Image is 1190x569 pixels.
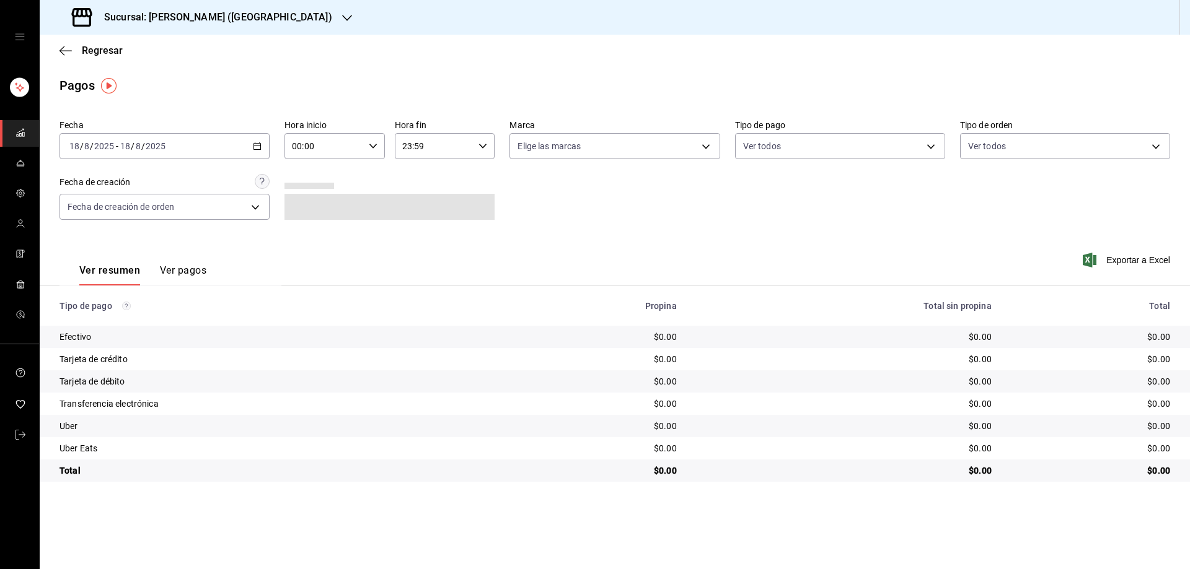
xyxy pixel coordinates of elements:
[59,76,95,95] div: Pagos
[512,331,677,343] div: $0.00
[697,420,992,432] div: $0.00
[697,464,992,477] div: $0.00
[697,353,992,365] div: $0.00
[735,121,945,129] label: Tipo de pago
[512,301,677,311] div: Propina
[1011,353,1170,365] div: $0.00
[512,397,677,410] div: $0.00
[1011,375,1170,388] div: $0.00
[59,464,492,477] div: Total
[145,141,166,151] input: ----
[395,121,495,129] label: Hora fin
[15,32,25,42] button: open drawer
[59,442,492,454] div: Uber Eats
[59,176,130,189] div: Fecha de creación
[960,121,1170,129] label: Tipo de orden
[59,45,123,56] button: Regresar
[697,375,992,388] div: $0.00
[509,121,720,129] label: Marca
[1085,253,1170,267] button: Exportar a Excel
[518,140,581,152] span: Elige las marcas
[59,375,492,388] div: Tarjeta de débito
[1011,442,1170,454] div: $0.00
[94,141,115,151] input: ----
[1011,331,1170,343] div: $0.00
[94,10,332,25] h3: Sucursal: [PERSON_NAME] ([GEOGRAPHIC_DATA])
[1011,464,1170,477] div: $0.00
[79,264,206,285] div: navigation tabs
[1011,420,1170,432] div: $0.00
[135,141,141,151] input: --
[968,140,1006,152] span: Ver todos
[512,353,677,365] div: $0.00
[84,141,90,151] input: --
[697,331,992,343] div: $0.00
[284,121,385,129] label: Hora inicio
[512,464,677,477] div: $0.00
[82,45,123,56] span: Regresar
[59,301,492,311] div: Tipo de pago
[69,141,80,151] input: --
[1011,397,1170,410] div: $0.00
[160,264,206,285] button: Ver pagos
[697,301,992,311] div: Total sin propina
[141,141,145,151] span: /
[59,121,270,129] label: Fecha
[1011,301,1170,311] div: Total
[512,375,677,388] div: $0.00
[59,397,492,410] div: Transferencia electrónica
[122,302,131,310] svg: Los pagos realizados con Pay y otras terminales son montos brutos.
[59,353,492,365] div: Tarjeta de crédito
[80,141,84,151] span: /
[131,141,134,151] span: /
[697,397,992,410] div: $0.00
[697,442,992,454] div: $0.00
[120,141,131,151] input: --
[90,141,94,151] span: /
[116,141,118,151] span: -
[512,420,677,432] div: $0.00
[512,442,677,454] div: $0.00
[79,264,140,285] button: Ver resumen
[743,140,781,152] span: Ver todos
[101,78,117,93] img: Tooltip marker
[59,331,492,343] div: Efectivo
[59,420,492,432] div: Uber
[68,201,174,213] span: Fecha de creación de orden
